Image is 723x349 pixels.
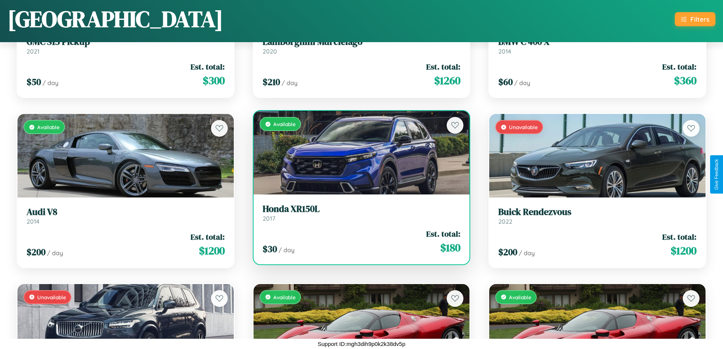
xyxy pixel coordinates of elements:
[714,159,719,190] div: Give Feedback
[514,79,530,87] span: / day
[27,36,225,55] a: GMC S15 Pickup2021
[263,36,461,55] a: Lamborghini Murcielago2020
[273,121,296,127] span: Available
[37,294,66,300] span: Unavailable
[426,61,460,72] span: Est. total:
[191,231,225,242] span: Est. total:
[263,76,280,88] span: $ 210
[662,231,696,242] span: Est. total:
[498,207,696,225] a: Buick Rendezvous2022
[279,246,295,254] span: / day
[263,36,461,47] h3: Lamborghini Murcielago
[282,79,298,87] span: / day
[27,246,46,258] span: $ 200
[498,76,513,88] span: $ 60
[440,240,460,255] span: $ 180
[509,124,538,130] span: Unavailable
[498,36,696,55] a: BMW C 400 X2014
[509,294,531,300] span: Available
[27,36,225,47] h3: GMC S15 Pickup
[27,218,39,225] span: 2014
[263,243,277,255] span: $ 30
[662,61,696,72] span: Est. total:
[674,73,696,88] span: $ 360
[27,207,225,225] a: Audi V82014
[199,243,225,258] span: $ 1200
[37,124,60,130] span: Available
[498,207,696,218] h3: Buick Rendezvous
[519,249,535,257] span: / day
[498,47,511,55] span: 2014
[27,207,225,218] h3: Audi V8
[191,61,225,72] span: Est. total:
[263,47,277,55] span: 2020
[426,228,460,239] span: Est. total:
[203,73,225,88] span: $ 300
[43,79,58,87] span: / day
[690,15,709,23] div: Filters
[273,294,296,300] span: Available
[498,218,512,225] span: 2022
[263,204,461,215] h3: Honda XR150L
[498,246,517,258] span: $ 200
[318,339,405,349] p: Support ID: mgh3dih9p0k2k38dv5p
[498,36,696,47] h3: BMW C 400 X
[47,249,63,257] span: / day
[27,47,39,55] span: 2021
[8,3,223,35] h1: [GEOGRAPHIC_DATA]
[434,73,460,88] span: $ 1260
[675,12,715,26] button: Filters
[263,204,461,222] a: Honda XR150L2017
[27,76,41,88] span: $ 50
[671,243,696,258] span: $ 1200
[263,215,275,222] span: 2017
